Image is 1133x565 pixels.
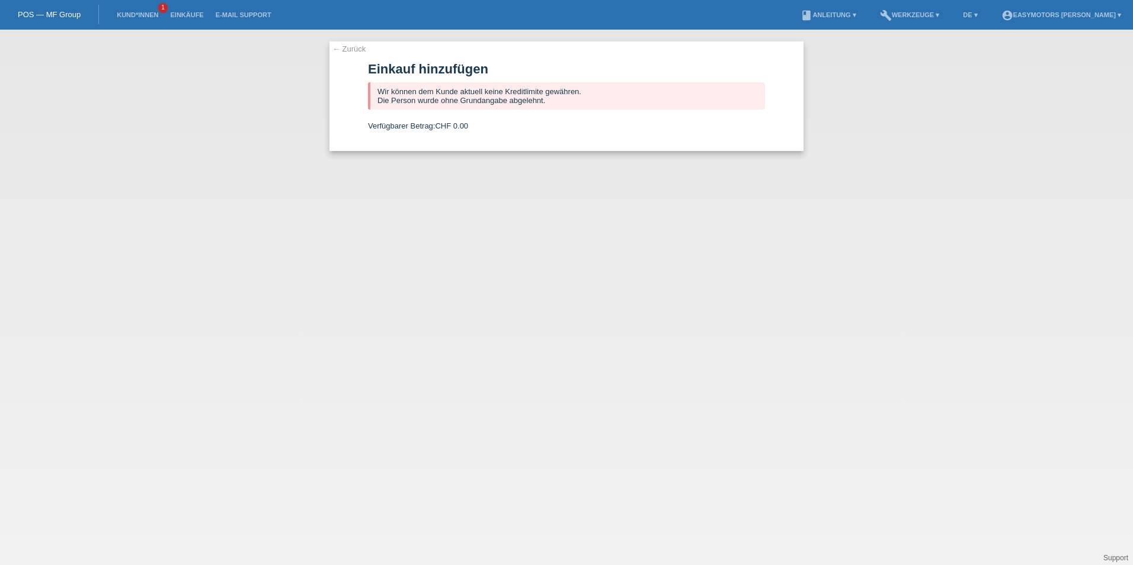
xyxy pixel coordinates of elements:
[368,82,765,110] div: Wir können dem Kunde aktuell keine Kreditlimite gewähren. Die Person wurde ohne Grundangabe abgel...
[210,11,277,18] a: E-Mail Support
[996,11,1127,18] a: account_circleEasymotors [PERSON_NAME] ▾
[801,9,812,21] i: book
[435,121,468,130] span: CHF 0.00
[158,3,168,13] span: 1
[957,11,983,18] a: DE ▾
[1001,9,1013,21] i: account_circle
[164,11,209,18] a: Einkäufe
[880,9,892,21] i: build
[18,10,81,19] a: POS — MF Group
[1103,554,1128,562] a: Support
[368,121,765,130] div: Verfügbarer Betrag:
[332,44,366,53] a: ← Zurück
[795,11,862,18] a: bookAnleitung ▾
[874,11,946,18] a: buildWerkzeuge ▾
[111,11,164,18] a: Kund*innen
[368,62,765,76] h1: Einkauf hinzufügen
